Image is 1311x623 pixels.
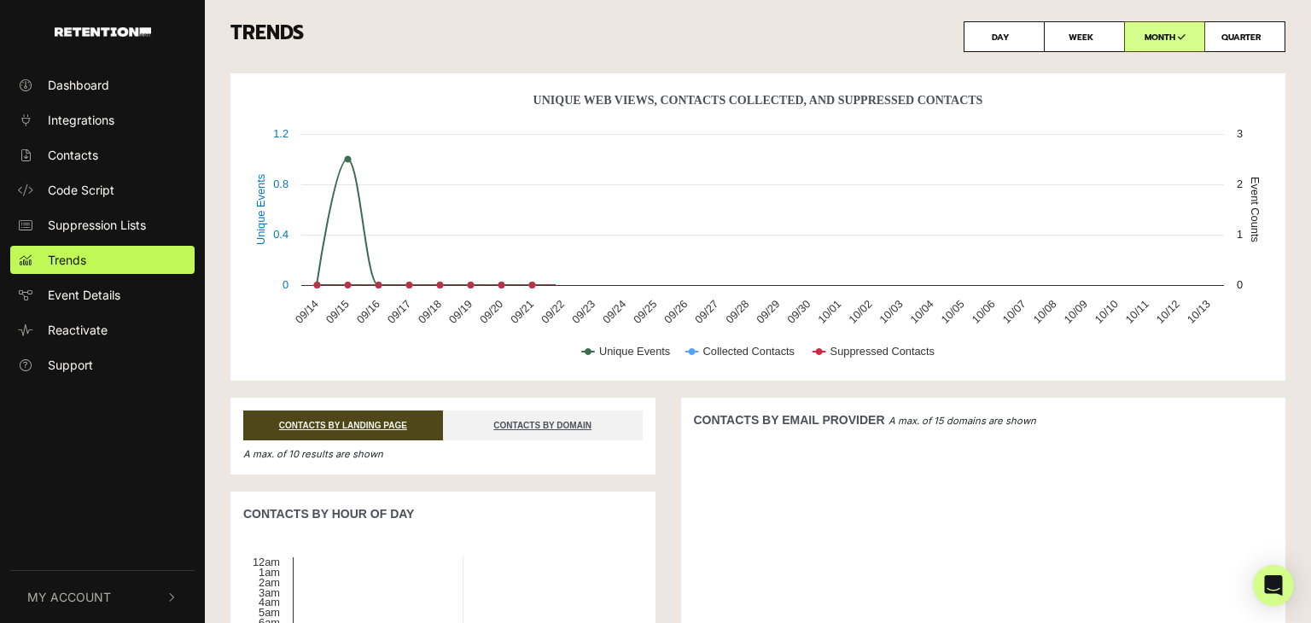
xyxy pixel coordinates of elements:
[508,298,536,326] text: 09/21
[999,298,1028,326] text: 10/07
[889,415,1036,427] em: A max. of 15 domains are shown
[1237,278,1243,291] text: 0
[877,298,905,326] text: 10/03
[10,246,195,274] a: Trends
[259,576,280,589] text: 2am
[1253,565,1294,606] div: Open Intercom Messenger
[48,321,108,339] span: Reactivate
[10,281,195,309] a: Event Details
[243,86,1273,376] svg: Unique Web Views, Contacts Collected, And Suppressed Contacts
[55,27,151,37] img: Retention.com
[27,588,111,606] span: My Account
[254,174,267,245] text: Unique Events
[1154,298,1182,326] text: 10/12
[599,345,670,358] text: Unique Events
[230,21,1285,52] h3: TRENDS
[354,298,382,326] text: 09/16
[1044,21,1125,52] label: WEEK
[754,298,782,326] text: 09/29
[815,298,843,326] text: 10/01
[243,448,383,460] em: A max. of 10 results are shown
[259,606,280,619] text: 5am
[846,298,874,326] text: 10/02
[446,298,475,326] text: 09/19
[1249,177,1261,242] text: Event Counts
[1092,298,1121,326] text: 10/10
[259,596,280,608] text: 4am
[1237,228,1243,241] text: 1
[1031,298,1059,326] text: 10/08
[259,566,280,579] text: 1am
[48,181,114,199] span: Code Script
[273,127,288,140] text: 1.2
[273,228,288,241] text: 0.4
[631,298,659,326] text: 09/25
[10,71,195,99] a: Dashboard
[416,298,444,326] text: 09/18
[10,351,195,379] a: Support
[1204,21,1285,52] label: QUARTER
[243,507,414,521] strong: CONTACTS BY HOUR OF DAY
[1123,298,1151,326] text: 10/11
[569,298,597,326] text: 09/23
[1237,127,1243,140] text: 3
[964,21,1045,52] label: DAY
[48,76,109,94] span: Dashboard
[723,298,751,326] text: 09/28
[477,298,505,326] text: 09/20
[48,286,120,304] span: Event Details
[533,94,983,107] text: Unique Web Views, Contacts Collected, And Suppressed Contacts
[48,216,146,234] span: Suppression Lists
[600,298,628,326] text: 09/24
[48,111,114,129] span: Integrations
[293,298,321,326] text: 09/14
[443,410,643,440] a: CONTACTS BY DOMAIN
[283,278,288,291] text: 0
[539,298,567,326] text: 09/22
[10,176,195,204] a: Code Script
[10,316,195,344] a: Reactivate
[694,413,885,427] strong: CONTACTS BY EMAIL PROVIDER
[259,586,280,599] text: 3am
[10,141,195,169] a: Contacts
[253,556,280,568] text: 12am
[692,298,720,326] text: 09/27
[1062,298,1090,326] text: 10/09
[273,178,288,190] text: 0.8
[830,345,935,358] text: Suppressed Contacts
[1124,21,1205,52] label: MONTH
[48,251,86,269] span: Trends
[784,298,813,326] text: 09/30
[385,298,413,326] text: 09/17
[323,298,352,326] text: 09/15
[48,146,98,164] span: Contacts
[1237,178,1243,190] text: 2
[48,356,93,374] span: Support
[703,345,795,358] text: Collected Contacts
[907,298,935,326] text: 10/04
[661,298,690,326] text: 09/26
[10,571,195,623] button: My Account
[243,410,443,440] a: CONTACTS BY LANDING PAGE
[10,106,195,134] a: Integrations
[938,298,966,326] text: 10/05
[10,211,195,239] a: Suppression Lists
[969,298,997,326] text: 10/06
[1185,298,1213,326] text: 10/13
